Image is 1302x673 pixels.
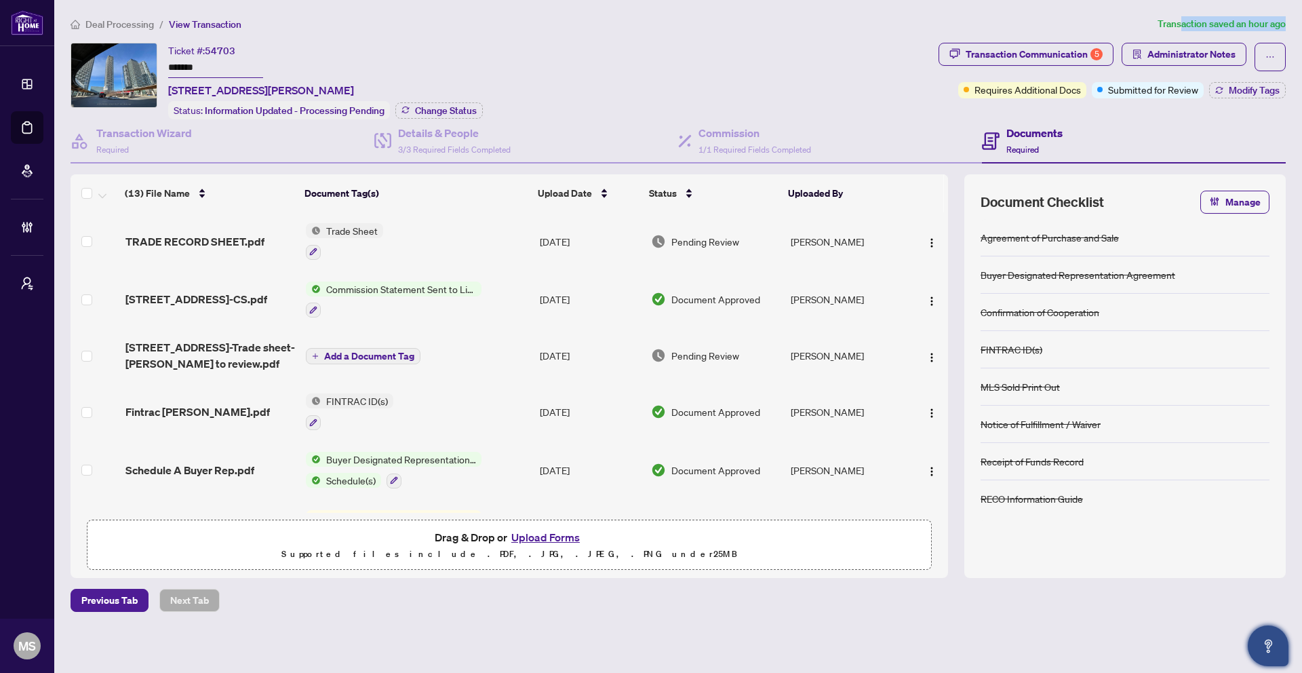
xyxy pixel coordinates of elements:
[671,292,760,307] span: Document Approved
[87,520,931,571] span: Drag & Drop orUpload FormsSupported files include .PDF, .JPG, .JPEG, .PNG under25MB
[534,271,646,329] td: [DATE]
[1265,52,1275,62] span: ellipsis
[534,441,646,499] td: [DATE]
[785,271,909,329] td: [PERSON_NAME]
[939,43,1113,66] button: Transaction Communication5
[321,223,383,238] span: Trade Sheet
[921,345,943,366] button: Logo
[205,45,235,57] span: 54703
[651,404,666,419] img: Document Status
[921,401,943,423] button: Logo
[651,292,666,307] img: Document Status
[1158,16,1286,32] article: Transaction saved an hour ago
[81,590,138,611] span: Previous Tab
[534,328,646,383] td: [DATE]
[125,291,267,307] span: [STREET_ADDRESS]-CS.pdf
[1200,191,1269,214] button: Manage
[1147,43,1236,65] span: Administrator Notes
[1248,626,1288,666] button: Open asap
[1122,43,1246,66] button: Administrator Notes
[20,277,34,290] span: user-switch
[651,348,666,363] img: Document Status
[981,379,1060,394] div: MLS Sold Print Out
[71,20,80,29] span: home
[981,193,1104,212] span: Document Checklist
[11,10,43,35] img: logo
[1209,82,1286,98] button: Modify Tags
[321,452,481,467] span: Buyer Designated Representation Agreement
[415,106,477,115] span: Change Status
[1225,191,1261,213] span: Manage
[785,328,909,383] td: [PERSON_NAME]
[321,473,381,488] span: Schedule(s)
[981,305,1099,320] div: Confirmation of Cooperation
[159,589,220,612] button: Next Tab
[671,463,760,478] span: Document Approved
[435,528,584,546] span: Drag & Drop or
[926,237,937,248] img: Logo
[981,342,1042,357] div: FINTRAC ID(s)
[321,393,393,408] span: FINTRAC ID(s)
[71,589,149,612] button: Previous Tab
[981,267,1175,282] div: Buyer Designated Representation Agreement
[312,353,319,360] span: plus
[644,174,783,212] th: Status
[649,186,677,201] span: Status
[671,404,760,419] span: Document Approved
[159,16,163,32] li: /
[119,174,299,212] th: (13) File Name
[534,383,646,441] td: [DATE]
[671,234,739,249] span: Pending Review
[651,234,666,249] img: Document Status
[96,145,129,155] span: Required
[981,491,1083,506] div: RECO Information Guide
[1229,85,1280,95] span: Modify Tags
[534,499,646,558] td: [DATE]
[398,145,511,155] span: 3/3 Required Fields Completed
[125,186,190,201] span: (13) File Name
[125,462,254,478] span: Schedule A Buyer Rep.pdf
[169,18,241,31] span: View Transaction
[321,282,481,296] span: Commission Statement Sent to Listing Brokerage
[299,174,532,212] th: Document Tag(s)
[168,43,235,58] div: Ticket #:
[125,404,270,420] span: Fintrac [PERSON_NAME].pdf
[974,82,1081,97] span: Requires Additional Docs
[306,510,321,525] img: Status Icon
[785,499,909,558] td: [PERSON_NAME]
[306,452,321,467] img: Status Icon
[966,43,1103,65] div: Transaction Communication
[926,352,937,363] img: Logo
[71,43,157,107] img: IMG-N12167912_1.jpg
[785,441,909,499] td: [PERSON_NAME]
[85,18,154,31] span: Deal Processing
[785,383,909,441] td: [PERSON_NAME]
[306,347,420,364] button: Add a Document Tag
[96,546,923,562] p: Supported files include .PDF, .JPG, .JPEG, .PNG under 25 MB
[18,636,36,655] span: MS
[532,174,644,212] th: Upload Date
[125,233,264,250] span: TRADE RECORD SHEET.pdf
[538,186,592,201] span: Upload Date
[1108,82,1198,97] span: Submitted for Review
[651,463,666,478] img: Document Status
[981,230,1119,245] div: Agreement of Purchase and Sale
[168,101,390,119] div: Status:
[1090,48,1103,60] div: 5
[981,454,1084,469] div: Receipt of Funds Record
[981,417,1101,431] div: Notice of Fulfillment / Waiver
[921,231,943,252] button: Logo
[1006,125,1063,141] h4: Documents
[921,288,943,310] button: Logo
[507,528,584,546] button: Upload Forms
[306,348,420,364] button: Add a Document Tag
[926,466,937,477] img: Logo
[921,459,943,481] button: Logo
[306,393,393,430] button: Status IconFINTRAC ID(s)
[306,452,481,488] button: Status IconBuyer Designated Representation AgreementStatus IconSchedule(s)
[205,104,384,117] span: Information Updated - Processing Pending
[783,174,905,212] th: Uploaded By
[698,125,811,141] h4: Commission
[785,212,909,271] td: [PERSON_NAME]
[398,125,511,141] h4: Details & People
